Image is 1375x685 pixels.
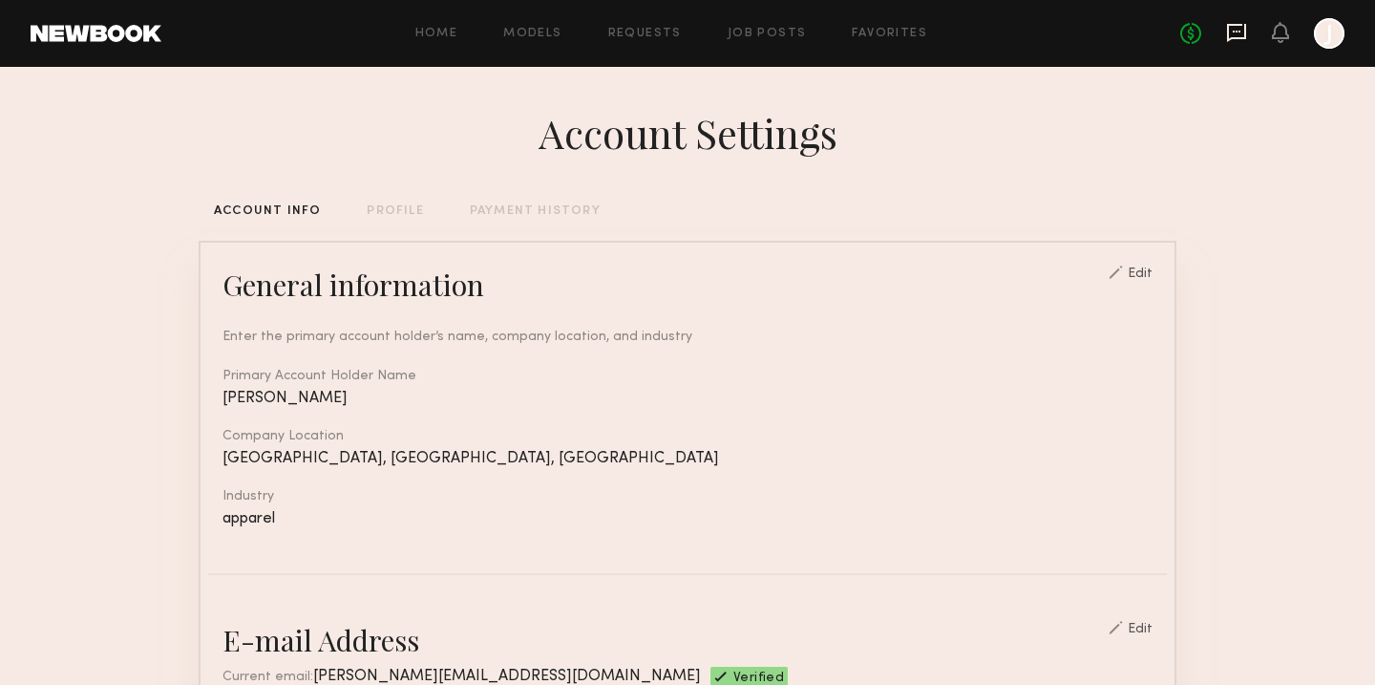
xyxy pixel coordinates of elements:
a: Home [415,28,458,40]
div: Company Location [222,430,1153,443]
a: Requests [608,28,682,40]
a: Models [503,28,561,40]
div: apparel [222,511,1153,527]
span: [PERSON_NAME][EMAIL_ADDRESS][DOMAIN_NAME] [313,669,701,684]
div: Enter the primary account holder’s name, company location, and industry [222,327,1153,347]
a: J [1314,18,1344,49]
div: [GEOGRAPHIC_DATA], [GEOGRAPHIC_DATA], [GEOGRAPHIC_DATA] [222,451,1153,467]
div: Account Settings [539,106,837,160]
div: ACCOUNT INFO [214,205,321,218]
div: Industry [222,490,1153,503]
div: Edit [1128,268,1153,281]
a: Favorites [852,28,927,40]
div: General information [222,266,484,304]
div: Primary Account Holder Name [222,370,1153,383]
a: Job Posts [728,28,807,40]
div: [PERSON_NAME] [222,391,1153,407]
div: PAYMENT HISTORY [470,205,601,218]
div: E-mail Address [222,621,419,659]
div: PROFILE [367,205,423,218]
div: Edit [1128,623,1153,636]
